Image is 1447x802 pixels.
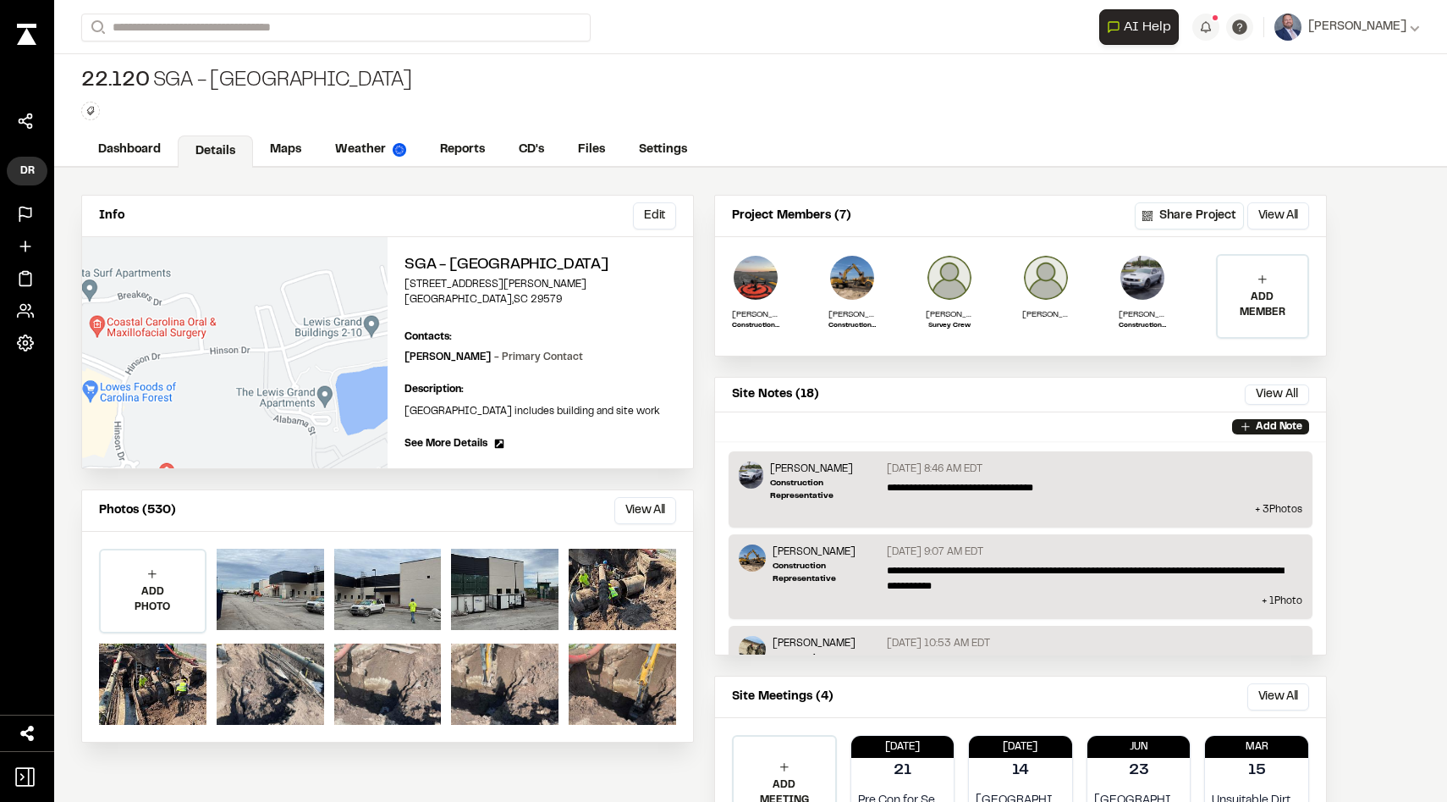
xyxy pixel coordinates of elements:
[1218,290,1307,320] p: ADD MEMBER
[81,102,100,120] button: Edit Tags
[887,636,990,651] p: [DATE] 10:53 AM EDT
[1099,9,1186,45] div: Open AI Assistant
[732,308,779,321] p: [PERSON_NAME]
[1099,9,1179,45] button: Open AI Assistant
[828,321,876,331] p: Construction Representative
[926,254,973,301] img: Rhett Woolard
[17,302,37,319] a: Team
[494,353,583,362] span: - Primary Contact
[1119,308,1166,321] p: [PERSON_NAME]
[81,134,178,166] a: Dashboard
[404,329,452,345] p: Contacts:
[393,143,406,157] img: precipai.png
[1245,384,1309,405] button: View All
[894,760,911,783] p: 21
[926,308,973,321] p: [PERSON_NAME]
[614,497,676,524] button: View All
[1124,17,1171,37] span: AI Help
[828,308,876,321] p: [PERSON_NAME]
[773,560,880,585] p: Construction Representative
[739,594,1302,609] p: + 1 Photo
[887,462,982,477] p: [DATE] 8:46 AM EDT
[969,739,1072,755] p: [DATE]
[101,584,205,615] p: ADD PHOTO
[1274,14,1420,41] button: [PERSON_NAME]
[1256,419,1302,434] p: Add Note
[773,545,880,560] p: [PERSON_NAME]
[17,206,37,223] a: Projects
[502,134,561,166] a: CD's
[17,335,37,351] a: Settings
[1248,760,1266,783] p: 15
[739,502,1302,517] p: + 3 Photo s
[732,385,819,404] p: Site Notes (18)
[926,321,973,331] p: Survey Crew
[17,24,36,45] img: icon-white-rebrand.svg
[1022,308,1070,321] p: [PERSON_NAME]
[773,651,856,664] p: Construction Rep.
[99,501,176,520] p: Photos (530)
[1087,739,1191,755] p: Jun
[404,350,583,365] p: [PERSON_NAME]
[423,134,502,166] a: Reports
[851,739,955,755] p: [DATE]
[887,545,983,560] p: [DATE] 9:07 AM EDT
[732,688,834,706] p: Site Meetings (4)
[99,207,124,225] p: Info
[739,462,763,489] img: Timothy Clark
[253,134,318,166] a: Maps
[739,636,766,663] img: Dillon Hackett
[561,134,622,166] a: Files
[404,404,676,419] p: [GEOGRAPHIC_DATA] includes building and site work
[81,68,412,95] div: SGA - [GEOGRAPHIC_DATA]
[1247,683,1309,711] button: View All
[732,321,779,331] p: Construction Manager
[1274,14,1301,41] img: User
[1119,254,1166,301] img: Timothy Clark
[17,113,37,130] a: Shares
[404,382,676,397] p: Description:
[81,14,112,41] button: Search
[17,270,37,287] a: Reports
[773,636,856,651] p: [PERSON_NAME]
[1012,760,1029,783] p: 14
[1022,254,1070,301] img: Austin Graham
[1119,321,1166,331] p: Construction Representative
[1129,760,1149,783] p: 23
[622,134,704,166] a: Settings
[17,163,37,179] h3: DR
[1308,18,1406,36] span: [PERSON_NAME]
[1247,202,1309,230] button: View All
[1135,202,1244,230] button: Share Project
[828,254,876,301] img: Ross Edwards
[732,254,779,301] img: Zach Thompson
[404,436,487,451] span: See More Details
[770,477,879,502] p: Construction Representative
[178,136,253,168] a: Details
[732,207,851,225] p: Project Members (7)
[404,292,676,307] p: [GEOGRAPHIC_DATA] , SC 29579
[1205,739,1308,755] p: Mar
[404,277,676,292] p: [STREET_ADDRESS][PERSON_NAME]
[770,462,879,477] p: [PERSON_NAME]
[81,68,150,95] span: 22.120
[17,238,37,255] a: New Project
[739,545,766,572] img: Ross Edwards
[318,134,423,166] a: Weather
[633,202,676,230] button: Edit
[404,254,676,277] h2: SGA - [GEOGRAPHIC_DATA]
